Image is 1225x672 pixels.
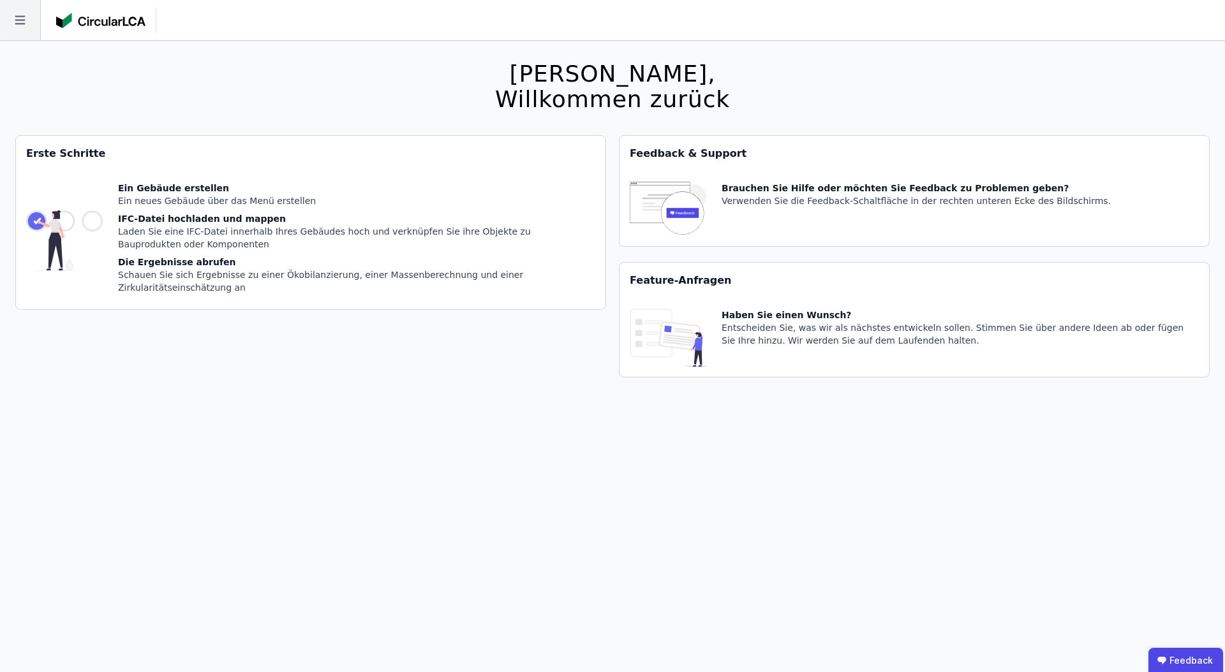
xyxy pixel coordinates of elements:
div: Feedback & Support [620,136,1209,172]
div: Feature-Anfragen [620,263,1209,298]
div: Schauen Sie sich Ergebnisse zu einer Ökobilanzierung, einer Massenberechnung und einer Zirkularit... [118,268,595,294]
img: getting_started_tile-DrF_GRSv.svg [26,182,103,299]
div: Ein Gebäude erstellen [118,182,595,194]
div: Erste Schritte [16,136,605,172]
div: Entscheiden Sie, was wir als nächstes entwickeln sollen. Stimmen Sie über andere Ideen ab oder fü... [722,321,1199,347]
div: [PERSON_NAME], [495,61,730,87]
div: Laden Sie eine IFC-Datei innerhalb Ihres Gebäudes hoch und verknüpfen Sie ihre Objekte zu Bauprod... [118,225,595,251]
div: Haben Sie einen Wunsch? [722,309,1199,321]
div: IFC-Datei hochladen und mappen [118,212,595,225]
div: Brauchen Sie Hilfe oder möchten Sie Feedback zu Problemen geben? [722,182,1111,194]
img: feedback-icon-HCTs5lye.svg [630,182,706,236]
img: feature_request_tile-UiXE1qGU.svg [630,309,706,367]
img: Concular [56,13,145,28]
div: Verwenden Sie die Feedback-Schaltfläche in der rechten unteren Ecke des Bildschirms. [722,194,1111,207]
div: Die Ergebnisse abrufen [118,256,595,268]
div: Willkommen zurück [495,87,730,112]
div: Ein neues Gebäude über das Menü erstellen [118,194,595,207]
